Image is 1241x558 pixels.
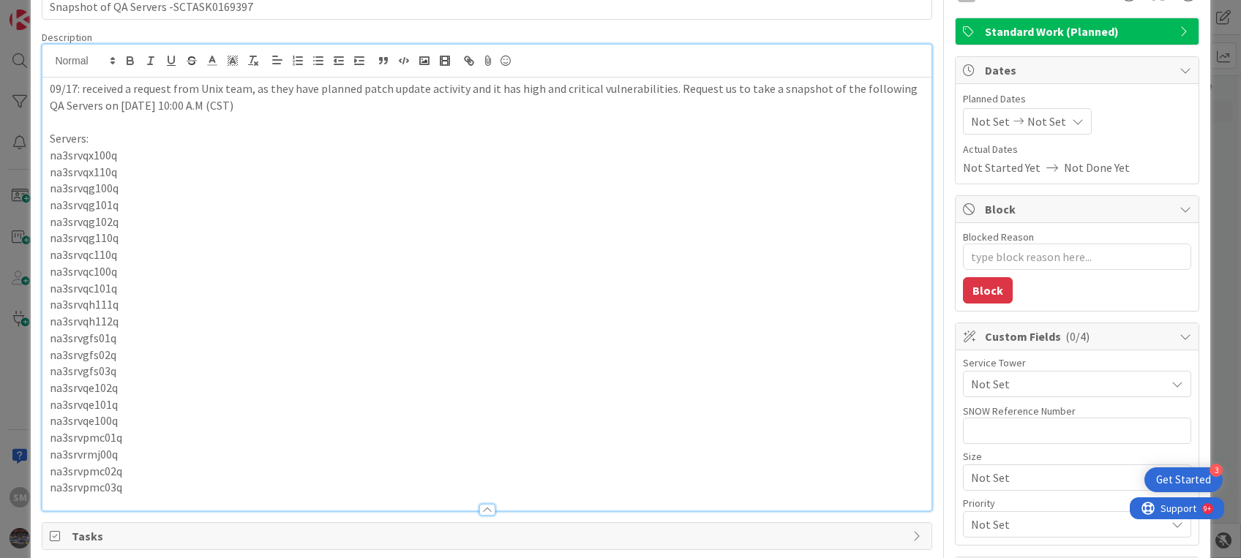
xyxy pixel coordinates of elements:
[50,214,923,230] p: na3srvqg102q
[50,396,923,413] p: na3srvqe101q
[963,451,1191,461] div: Size
[1065,329,1090,344] span: ( 0/4 )
[50,197,923,214] p: na3srvqg101q
[74,6,81,18] div: 9+
[50,330,923,347] p: na3srvgfs01q
[963,277,1013,303] button: Block
[985,328,1172,345] span: Custom Fields
[50,479,923,496] p: na3srvpmc03q
[50,446,923,463] p: na3srvrmj00q
[50,180,923,197] p: na3srvqg100q
[50,230,923,246] p: na3srvqg110q
[1027,113,1066,130] span: Not Set
[963,498,1191,508] div: Priority
[50,130,923,147] p: Servers:
[50,80,923,113] p: 09/17: received a request from Unix team, as they have planned patch update activity and it has h...
[1210,464,1223,477] div: 3
[963,159,1041,176] span: Not Started Yet
[50,263,923,280] p: na3srvqc100q
[963,358,1191,368] div: Service Tower
[50,412,923,429] p: na3srvqe100q
[971,514,1158,535] span: Not Set
[985,23,1172,40] span: Standard Work (Planned)
[50,313,923,330] p: na3srvqh112q
[50,429,923,446] p: na3srvpmc01q
[985,61,1172,79] span: Dates
[963,230,1034,244] label: Blocked Reason
[50,246,923,263] p: na3srvqc110q
[971,375,1166,393] span: Not Set
[971,467,1158,488] span: Not Set
[963,91,1191,107] span: Planned Dates
[50,296,923,313] p: na3srvqh111q
[50,347,923,363] p: na3srvgfs02q
[50,147,923,164] p: na3srvqx100q
[985,200,1172,218] span: Block
[1064,159,1130,176] span: Not Done Yet
[50,164,923,181] p: na3srvqx110q
[971,113,1010,130] span: Not Set
[50,363,923,380] p: na3srvgfs03q
[72,527,904,545] span: Tasks
[50,380,923,396] p: na3srvqe102q
[50,463,923,480] p: na3srvpmc02q
[1144,467,1223,492] div: Open Get Started checklist, remaining modules: 3
[42,31,92,44] span: Description
[31,2,67,20] span: Support
[1156,472,1211,487] div: Get Started
[963,142,1191,157] span: Actual Dates
[50,280,923,297] p: na3srvqc101q
[963,404,1076,418] label: SNOW Reference Number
